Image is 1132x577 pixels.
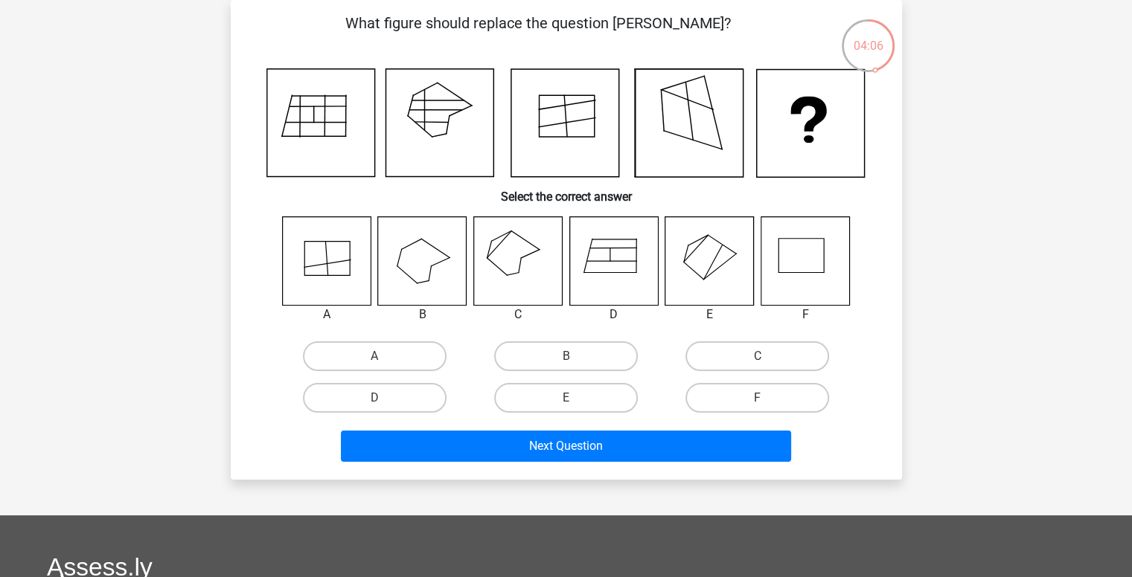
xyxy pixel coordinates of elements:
label: C [685,341,829,371]
div: F [749,306,862,323]
div: B [366,306,479,323]
label: B [494,341,638,371]
div: 04:06 [840,18,896,55]
label: E [494,383,638,413]
label: A [303,341,447,371]
label: F [685,383,829,413]
h6: Select the correct answer [255,178,878,204]
button: Next Question [341,431,791,462]
p: What figure should replace the question [PERSON_NAME]? [255,12,822,57]
div: A [271,306,383,323]
div: C [462,306,575,323]
label: D [303,383,447,413]
div: E [653,306,766,323]
div: D [558,306,671,323]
